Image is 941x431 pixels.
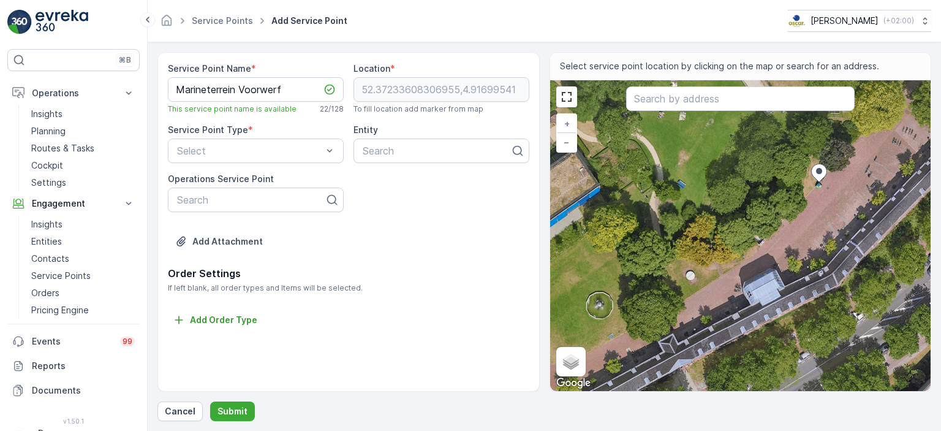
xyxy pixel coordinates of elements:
[190,314,257,326] p: Add Order Type
[177,143,322,158] p: Select
[7,354,140,378] a: Reports
[168,283,529,293] span: If left blank, all order types and Items will be selected.
[32,335,113,348] p: Events
[557,115,576,133] a: Zoom In
[564,118,570,129] span: +
[26,157,140,174] a: Cockpit
[31,287,59,299] p: Orders
[811,15,879,27] p: [PERSON_NAME]
[168,266,529,281] p: Order Settings
[119,55,131,65] p: ⌘B
[557,348,584,375] a: Layers
[626,86,855,111] input: Search by address
[26,250,140,267] a: Contacts
[788,14,806,28] img: basis-logo_rgb2x.png
[269,15,350,27] span: Add Service Point
[168,174,274,184] label: Operations Service Point
[31,125,66,137] p: Planning
[168,104,297,114] span: This service point name is available
[31,142,94,154] p: Routes & Tasks
[32,197,115,210] p: Engagement
[7,418,140,425] span: v 1.50.1
[353,104,483,114] span: To fill location add marker from map
[788,10,931,32] button: [PERSON_NAME](+02:00)
[192,235,263,248] p: Add Attachment
[26,105,140,123] a: Insights
[123,337,132,346] p: 99
[217,405,248,418] p: Submit
[168,232,270,251] button: Upload File
[177,193,325,207] p: Search
[560,60,879,72] span: Select service point location by clicking on the map or search for an address.
[31,270,91,282] p: Service Points
[564,137,570,147] span: −
[31,304,89,316] p: Pricing Engine
[168,63,251,74] label: Service Point Name
[353,63,390,74] label: Location
[7,329,140,354] a: Events99
[160,18,173,29] a: Homepage
[36,10,88,34] img: logo_light-DOdMpM7g.png
[32,384,135,397] p: Documents
[192,15,253,26] a: Service Points
[26,174,140,191] a: Settings
[168,124,248,135] label: Service Point Type
[320,104,344,114] p: 22 / 128
[7,81,140,105] button: Operations
[363,143,510,158] p: Search
[7,10,32,34] img: logo
[7,191,140,216] button: Engagement
[26,123,140,140] a: Planning
[31,218,62,231] p: Insights
[168,313,262,327] button: Add Order Type
[353,124,378,135] label: Entity
[31,159,63,172] p: Cockpit
[883,16,914,26] p: ( +02:00 )
[31,108,62,120] p: Insights
[165,405,195,418] p: Cancel
[7,378,140,403] a: Documents
[26,216,140,233] a: Insights
[26,233,140,250] a: Entities
[31,235,62,248] p: Entities
[32,87,115,99] p: Operations
[557,133,576,151] a: Zoom Out
[157,402,203,421] button: Cancel
[26,140,140,157] a: Routes & Tasks
[26,284,140,302] a: Orders
[210,402,255,421] button: Submit
[553,375,594,391] a: Open this area in Google Maps (opens a new window)
[31,253,69,265] p: Contacts
[32,360,135,372] p: Reports
[26,302,140,319] a: Pricing Engine
[26,267,140,284] a: Service Points
[557,88,576,106] a: View Fullscreen
[553,375,594,391] img: Google
[31,177,66,189] p: Settings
